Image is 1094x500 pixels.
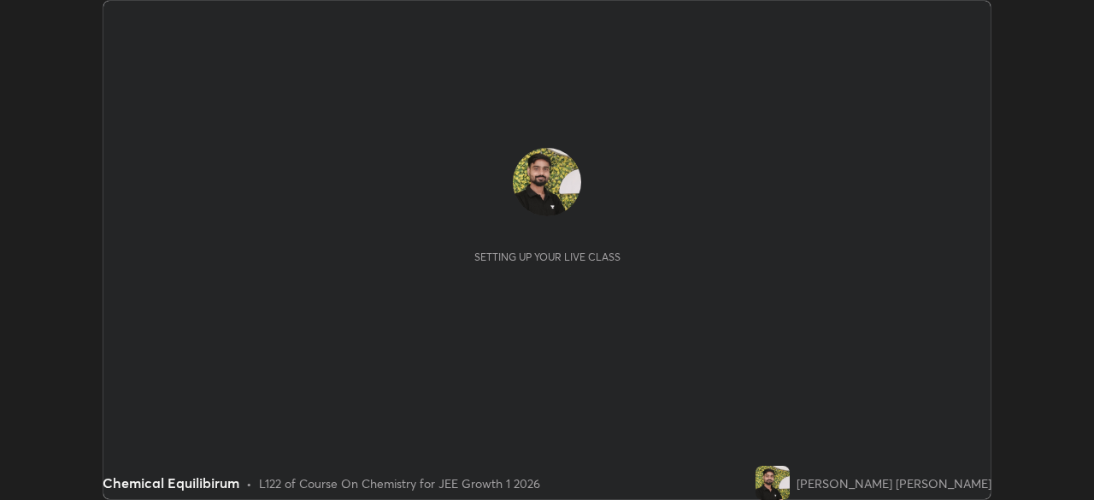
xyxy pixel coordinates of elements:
[474,250,621,263] div: Setting up your live class
[103,473,239,493] div: Chemical Equilibirum
[246,474,252,492] div: •
[513,148,581,216] img: d4ceb94013f44135ba1f99c9176739bb.jpg
[259,474,540,492] div: L122 of Course On Chemistry for JEE Growth 1 2026
[756,466,790,500] img: d4ceb94013f44135ba1f99c9176739bb.jpg
[797,474,991,492] div: [PERSON_NAME] [PERSON_NAME]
